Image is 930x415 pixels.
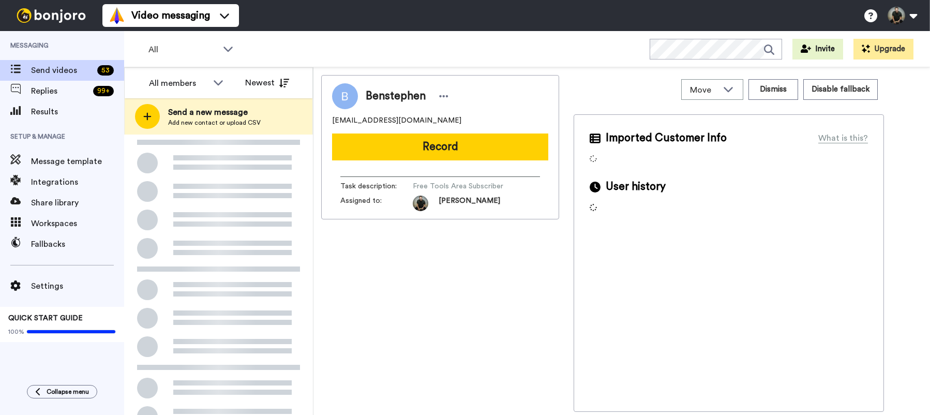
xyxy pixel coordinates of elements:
span: Move [690,84,718,96]
button: Disable fallback [803,79,878,100]
span: Share library [31,197,124,209]
div: 99 + [93,86,114,96]
span: Fallbacks [31,238,124,250]
span: [PERSON_NAME] [439,196,500,211]
span: Message template [31,155,124,168]
span: Results [31,106,124,118]
span: Send videos [31,64,93,77]
span: Collapse menu [47,388,89,396]
span: Add new contact or upload CSV [168,118,261,127]
button: Invite [792,39,843,60]
button: Upgrade [853,39,913,60]
button: Collapse menu [27,385,97,398]
span: Integrations [31,176,124,188]
button: Record [332,134,548,160]
span: Task description : [340,181,413,191]
span: Workspaces [31,217,124,230]
img: vm-color.svg [109,7,125,24]
img: bj-logo-header-white.svg [12,8,90,23]
button: Newest [237,72,297,93]
span: Replies [31,85,89,97]
div: 53 [97,65,114,76]
span: Benstephen [366,88,426,104]
span: QUICK START GUIDE [8,315,83,322]
button: Dismiss [748,79,798,100]
span: All [148,43,218,56]
span: Imported Customer Info [606,130,727,146]
span: Settings [31,280,124,292]
div: All members [149,77,208,90]
span: Video messaging [131,8,210,23]
span: Send a new message [168,106,261,118]
span: [EMAIL_ADDRESS][DOMAIN_NAME] [332,115,461,126]
img: dbb43e74-4438-4751-bed8-fc882dc9d16e-1616669848.jpg [413,196,428,211]
span: Free Tools Area Subscriber [413,181,511,191]
div: What is this? [818,132,868,144]
span: Assigned to: [340,196,413,211]
img: Image of Benstephen [332,83,358,109]
span: 100% [8,328,24,336]
span: User history [606,179,666,195]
